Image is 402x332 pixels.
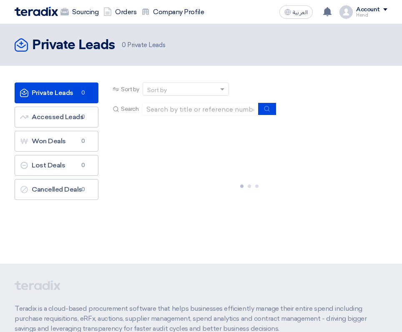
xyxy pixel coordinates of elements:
span: Sort by [121,85,139,94]
span: 0 [78,161,88,170]
img: Teradix logo [15,7,58,16]
span: 0 [122,41,126,49]
img: profile_test.png [339,5,353,19]
a: Sourcing [58,3,101,21]
a: Company Profile [139,3,206,21]
div: Hend [356,13,387,17]
div: Sort by [147,86,167,95]
a: Private Leads0 [15,82,98,103]
span: Private Leads [122,40,165,50]
span: Search [121,105,138,113]
a: Cancelled Deals0 [15,179,98,200]
span: 0 [78,185,88,194]
h2: Private Leads [32,37,115,54]
span: 0 [78,89,88,97]
div: Account [356,6,380,13]
button: العربية [279,5,313,19]
a: Lost Deals0 [15,155,98,176]
span: 0 [78,137,88,145]
input: Search by title or reference number [142,103,259,115]
a: Orders [101,3,139,21]
span: 0 [78,113,88,121]
span: العربية [293,10,308,15]
a: Won Deals0 [15,131,98,152]
a: Accessed Leads0 [15,107,98,127]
